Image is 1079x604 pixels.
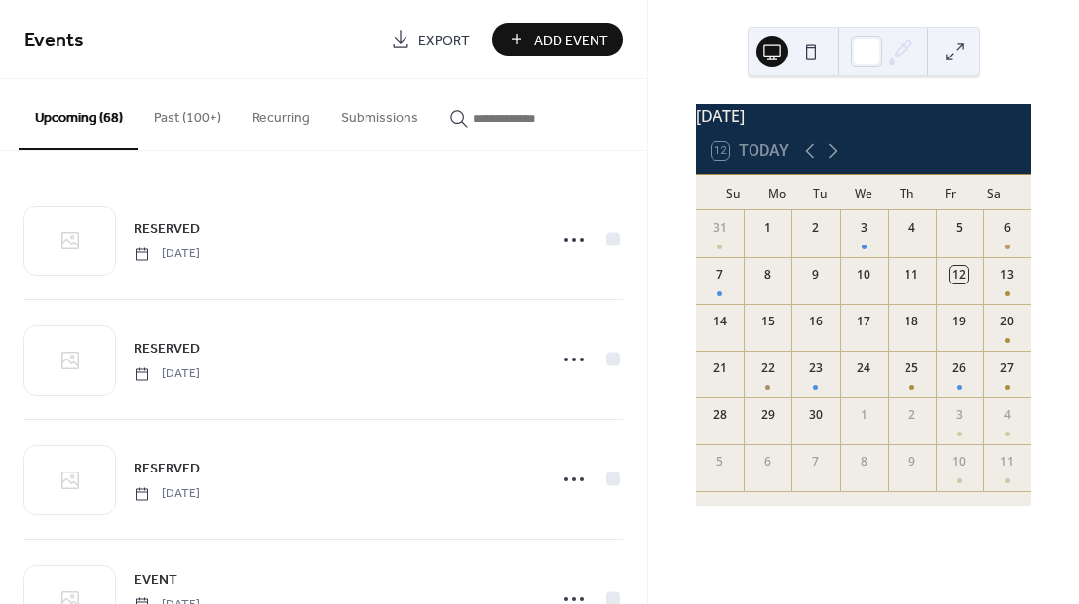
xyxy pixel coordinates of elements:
div: 3 [950,406,968,424]
div: 23 [807,359,825,377]
div: Sa [972,175,1016,210]
div: 15 [759,313,777,330]
button: Add Event [492,23,623,56]
div: 4 [903,219,920,237]
div: 22 [759,359,777,377]
div: 28 [712,406,729,424]
div: 12 [950,266,968,283]
div: 3 [855,219,872,237]
div: 20 [998,313,1016,330]
a: RESERVED [135,457,200,479]
span: Export [418,30,470,51]
div: 5 [950,219,968,237]
span: RESERVED [135,459,200,479]
div: 1 [855,406,872,424]
div: 17 [855,313,872,330]
span: RESERVED [135,219,200,240]
div: 2 [903,406,920,424]
span: [DATE] [135,245,200,263]
div: 8 [855,453,872,471]
div: 6 [759,453,777,471]
div: 7 [807,453,825,471]
a: RESERVED [135,217,200,240]
div: 1 [759,219,777,237]
button: Recurring [237,79,326,148]
div: 11 [903,266,920,283]
div: We [842,175,886,210]
span: Add Event [534,30,608,51]
div: 25 [903,359,920,377]
span: [DATE] [135,485,200,503]
span: EVENT [135,570,177,590]
div: 9 [903,453,920,471]
div: 7 [712,266,729,283]
span: RESERVED [135,339,200,359]
div: 8 [759,266,777,283]
div: 24 [855,359,872,377]
div: Tu [798,175,842,210]
div: 5 [712,453,729,471]
div: 10 [950,453,968,471]
span: [DATE] [135,365,200,383]
div: 26 [950,359,968,377]
div: [DATE] [696,104,1031,128]
div: 29 [759,406,777,424]
a: EVENT [135,568,177,590]
div: 13 [998,266,1016,283]
div: 18 [903,313,920,330]
button: Past (100+) [138,79,237,148]
div: 11 [998,453,1016,471]
div: 21 [712,359,729,377]
button: Upcoming (68) [19,79,138,150]
div: Fr [929,175,973,210]
div: Su [712,175,755,210]
div: 30 [807,406,825,424]
div: 16 [807,313,825,330]
a: Export [376,23,484,56]
div: 6 [998,219,1016,237]
div: Th [885,175,929,210]
a: RESERVED [135,337,200,359]
div: 19 [950,313,968,330]
div: Mo [755,175,799,210]
div: 9 [807,266,825,283]
div: 14 [712,313,729,330]
div: 27 [998,359,1016,377]
span: Events [24,21,84,59]
div: 2 [807,219,825,237]
div: 31 [712,219,729,237]
div: 4 [998,406,1016,424]
button: Submissions [326,79,434,148]
div: 10 [855,266,872,283]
